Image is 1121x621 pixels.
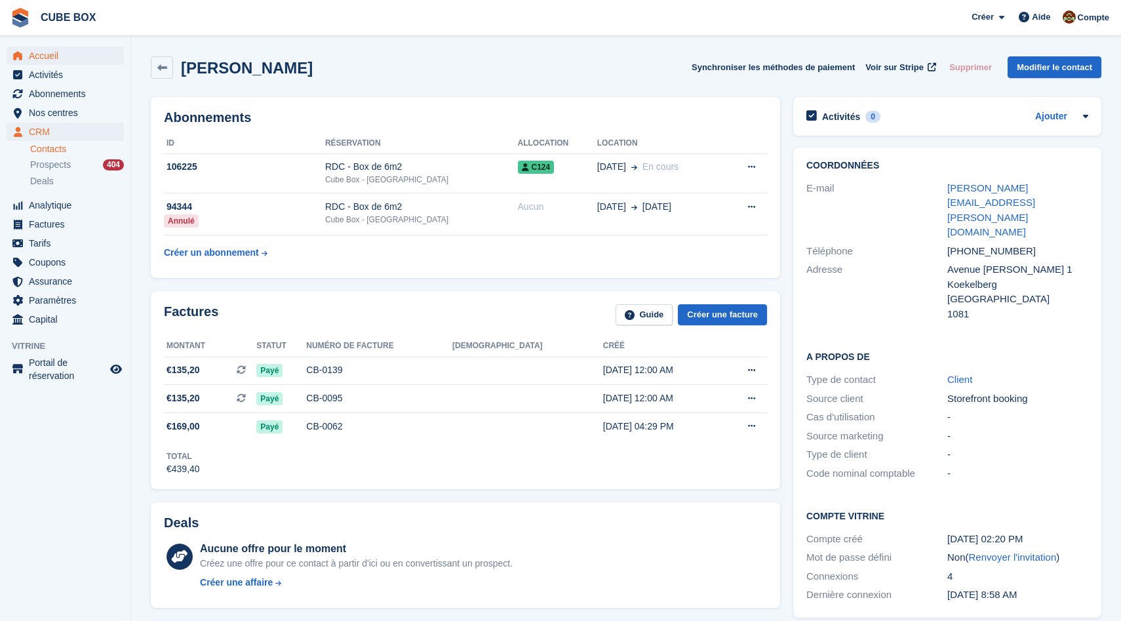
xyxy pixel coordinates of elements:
img: stora-icon-8386f47178a22dfd0bd8f6a31ec36ba5ce8667c1dd55bd0f319d3a0aa187defe.svg [10,8,30,28]
h2: [PERSON_NAME] [181,59,313,77]
a: menu [7,356,124,382]
th: Allocation [518,133,597,154]
div: 1081 [947,307,1088,322]
div: 0 [865,111,880,123]
a: menu [7,85,124,103]
span: Deals [30,175,54,188]
h2: Compte vitrine [806,509,1088,522]
a: Prospects 404 [30,158,124,172]
div: Aucun [518,200,597,214]
div: Code nominal comptable [806,466,947,481]
a: menu [7,272,124,290]
span: Aide [1032,10,1050,24]
img: alex soubira [1063,10,1076,24]
div: RDC - Box de 6m2 [325,160,518,174]
div: Compte créé [806,532,947,547]
a: Créer une affaire [200,576,513,590]
div: CB-0095 [306,391,452,405]
span: Portail de réservation [29,356,108,382]
div: - [947,447,1088,462]
div: - [947,410,1088,425]
div: E-mail [806,181,947,240]
a: menu [7,234,124,252]
div: Adresse [806,262,947,321]
div: Cas d'utilisation [806,410,947,425]
div: Storefront booking [947,391,1088,407]
span: Vitrine [12,340,130,353]
th: Numéro de facture [306,336,452,357]
button: Synchroniser les méthodes de paiement [692,56,855,78]
span: [DATE] [597,160,626,174]
div: [DATE] 12:00 AM [603,391,721,405]
a: Renvoyer l'invitation [969,551,1057,563]
th: Location [597,133,724,154]
div: Non [947,550,1088,565]
div: [PHONE_NUMBER] [947,244,1088,259]
span: Payé [256,420,283,433]
span: Payé [256,392,283,405]
a: Créer une facture [678,304,767,326]
div: €439,40 [167,462,200,476]
div: 94344 [164,200,325,214]
span: Voir sur Stripe [865,61,924,74]
th: Réservation [325,133,518,154]
a: Créer un abonnement [164,241,267,265]
span: Prospects [30,159,71,171]
a: Contacts [30,143,124,155]
a: menu [7,215,124,233]
div: Créez une offre pour ce contact à partir d'ici ou en convertissant un prospect. [200,557,513,571]
div: Koekelberg [947,277,1088,292]
span: [DATE] [597,200,626,214]
div: - [947,466,1088,481]
a: menu [7,104,124,122]
h2: Deals [164,515,199,531]
a: Boutique d'aperçu [108,361,124,377]
span: €135,20 [167,363,200,377]
a: Deals [30,174,124,188]
div: Aucune offre pour le moment [200,541,513,557]
a: Ajouter [1035,110,1067,125]
div: [DATE] 12:00 AM [603,363,721,377]
span: Assurance [29,272,108,290]
a: menu [7,291,124,310]
a: menu [7,310,124,329]
span: Factures [29,215,108,233]
span: CRM [29,123,108,141]
span: Abonnements [29,85,108,103]
div: Connexions [806,569,947,584]
div: - [947,429,1088,444]
div: Source marketing [806,429,947,444]
div: CB-0139 [306,363,452,377]
span: Nos centres [29,104,108,122]
div: Créer un abonnement [164,246,259,260]
h2: Factures [164,304,218,326]
div: Total [167,451,200,462]
span: En cours [642,161,678,172]
span: C124 [518,161,555,174]
th: Montant [164,336,256,357]
div: 404 [103,159,124,170]
span: Capital [29,310,108,329]
span: Analytique [29,196,108,214]
a: menu [7,123,124,141]
span: Paramètres [29,291,108,310]
a: menu [7,66,124,84]
span: ( ) [966,551,1060,563]
span: Accueil [29,47,108,65]
div: Annulé [164,214,199,228]
div: Type de client [806,447,947,462]
th: Statut [256,336,306,357]
div: Cube Box - [GEOGRAPHIC_DATA] [325,174,518,186]
a: Voir sur Stripe [860,56,939,78]
span: Tarifs [29,234,108,252]
a: Client [947,374,972,385]
div: Avenue [PERSON_NAME] 1 [947,262,1088,277]
a: menu [7,253,124,271]
span: €135,20 [167,391,200,405]
span: Créer [972,10,994,24]
span: Coupons [29,253,108,271]
div: 106225 [164,160,325,174]
a: Modifier le contact [1008,56,1101,78]
h2: Coordonnées [806,161,1088,171]
div: Créer une affaire [200,576,273,590]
